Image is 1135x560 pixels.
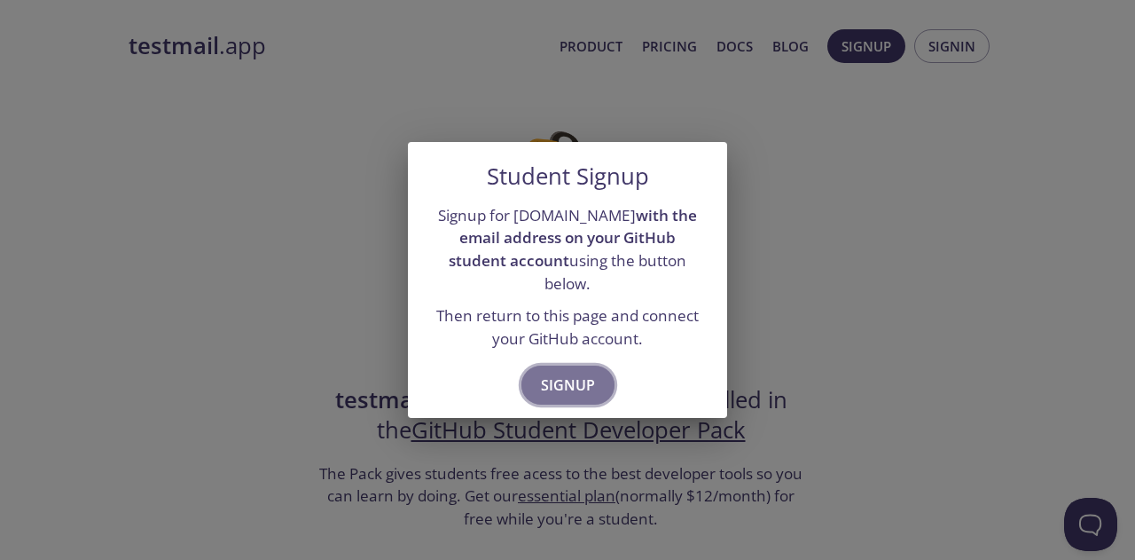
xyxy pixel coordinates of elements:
[521,366,614,405] button: Signup
[541,373,595,398] span: Signup
[429,204,706,296] p: Signup for [DOMAIN_NAME] using the button below.
[449,205,697,271] strong: with the email address on your GitHub student account
[487,163,649,190] h5: Student Signup
[429,304,706,350] p: Then return to this page and connect your GitHub account.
